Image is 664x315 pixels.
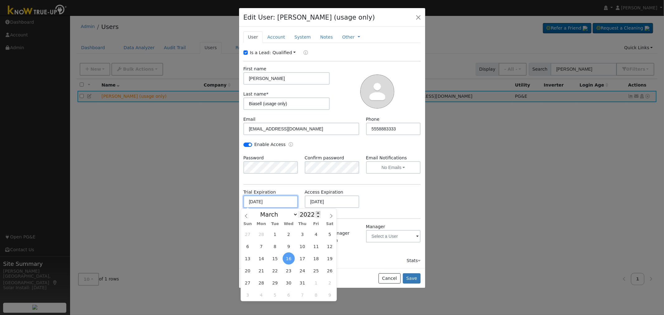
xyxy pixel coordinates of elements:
[290,31,316,43] a: System
[243,31,263,43] a: User
[296,265,308,277] span: March 24, 2022
[324,265,336,277] span: March 26, 2022
[403,273,421,284] button: Save
[242,265,254,277] span: March 20, 2022
[366,155,421,161] label: Email Notifications
[407,257,421,264] div: Stats
[272,50,296,55] a: Qualified
[243,66,266,72] label: First name
[255,252,267,265] span: March 14, 2022
[315,31,337,43] a: Notes
[268,222,282,226] span: Tue
[255,277,267,289] span: March 28, 2022
[296,240,308,252] span: March 10, 2022
[366,161,421,174] button: No Emails
[242,228,254,240] span: February 27, 2022
[310,228,322,240] span: March 4, 2022
[324,252,336,265] span: March 19, 2022
[242,289,254,301] span: April 3, 2022
[296,289,308,301] span: April 7, 2022
[296,228,308,240] span: March 3, 2022
[269,252,281,265] span: March 15, 2022
[243,155,264,161] label: Password
[342,34,355,40] a: Other
[305,189,343,195] label: Access Expiration
[324,289,336,301] span: April 9, 2022
[310,289,322,301] span: April 8, 2022
[263,31,290,43] a: Account
[379,273,401,284] button: Cancel
[295,222,309,226] span: Thu
[254,141,286,148] label: Enable Access
[243,12,375,22] h4: Edit User: [PERSON_NAME] (usage only)
[296,277,308,289] span: March 31, 2022
[269,228,281,240] span: March 1, 2022
[283,252,295,265] span: March 16, 2022
[366,230,421,242] input: Select a User
[255,289,267,301] span: April 4, 2022
[324,240,336,252] span: March 12, 2022
[283,277,295,289] span: March 30, 2022
[243,189,276,195] label: Trial Expiration
[241,222,255,226] span: Sun
[283,240,295,252] span: March 9, 2022
[323,222,337,226] span: Sat
[311,230,350,237] label: Account Manager
[299,49,308,57] a: Lead
[305,155,344,161] label: Confirm password
[255,240,267,252] span: March 7, 2022
[242,277,254,289] span: March 27, 2022
[366,223,385,230] label: Manager
[309,222,323,226] span: Fri
[366,116,380,123] label: Phone
[283,228,295,240] span: March 2, 2022
[269,277,281,289] span: March 29, 2022
[282,222,295,226] span: Wed
[310,265,322,277] span: March 25, 2022
[310,252,322,265] span: March 18, 2022
[310,240,322,252] span: March 11, 2022
[266,92,268,96] span: Required
[257,211,298,218] select: Month
[255,222,268,226] span: Mon
[255,265,267,277] span: March 21, 2022
[250,49,271,56] label: Is a Lead:
[242,240,254,252] span: March 6, 2022
[243,116,256,123] label: Email
[324,277,336,289] span: April 2, 2022
[296,252,308,265] span: March 17, 2022
[242,252,254,265] span: March 13, 2022
[243,50,248,55] input: Is a Lead:
[283,265,295,277] span: March 23, 2022
[255,228,267,240] span: February 28, 2022
[324,228,336,240] span: March 5, 2022
[243,91,269,97] label: Last name
[269,265,281,277] span: March 22, 2022
[310,277,322,289] span: April 1, 2022
[269,240,281,252] span: March 8, 2022
[269,289,281,301] span: April 5, 2022
[298,211,320,218] input: Year
[283,289,295,301] span: April 6, 2022
[289,141,293,148] a: Enable Access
